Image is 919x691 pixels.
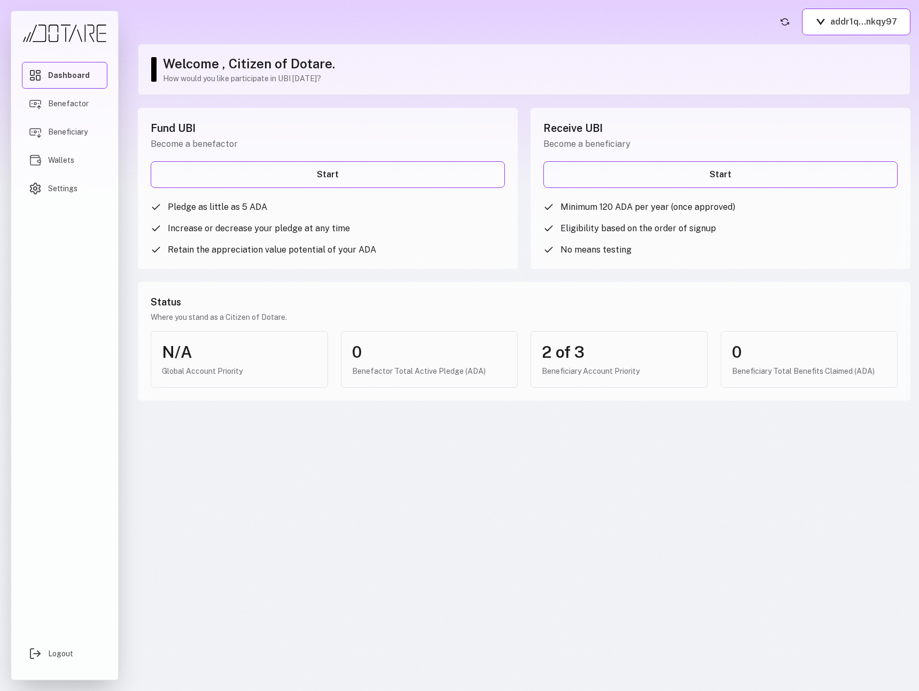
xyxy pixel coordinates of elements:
h2: Fund UBI [151,121,505,136]
span: Benefactor [48,98,89,109]
span: Dashboard [48,70,90,81]
div: Global Account Priority [162,366,317,376]
span: Increase or decrease your pledge at any time [168,222,350,235]
div: N/A [162,342,317,362]
span: Settings [48,183,77,194]
button: Refresh account status [776,13,793,30]
h3: Status [151,295,898,310]
span: Retain the appreciation value potential of your ADA [168,244,376,256]
p: How would you like participate in UBI [DATE]? [163,73,899,84]
h1: Welcome , Citizen of Dotare. [163,55,899,72]
span: Eligibility based on the order of signup [560,222,716,235]
div: Beneficiary Account Priority [542,366,697,376]
span: No means testing [560,244,632,256]
div: Beneficiary Total Benefits Claimed (ADA) [732,366,887,376]
span: Pledge as little as 5 ADA [168,201,267,214]
img: Beneficiary [29,125,42,138]
a: Start [543,161,898,188]
p: Become a benefactor [151,138,505,151]
p: Where you stand as a Citizen of Dotare. [151,312,898,323]
div: 0 [352,342,507,362]
span: Logout [48,648,73,659]
span: Minimum 120 ADA per year (once approved) [560,201,735,214]
img: Dotare Logo [22,24,107,43]
div: Benefactor Total Active Pledge (ADA) [352,366,507,376]
img: Benefactor [29,97,42,110]
div: 2 of 3 [542,342,697,362]
p: Become a beneficiary [543,138,898,151]
h2: Receive UBI [543,121,898,136]
img: Vespr logo [815,19,826,25]
span: Beneficiary [48,127,88,137]
button: addr1q...nkqy97 [802,9,910,35]
a: Start [151,161,505,188]
span: Wallets [48,155,74,166]
img: Wallets [29,154,42,167]
div: 0 [732,342,887,362]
